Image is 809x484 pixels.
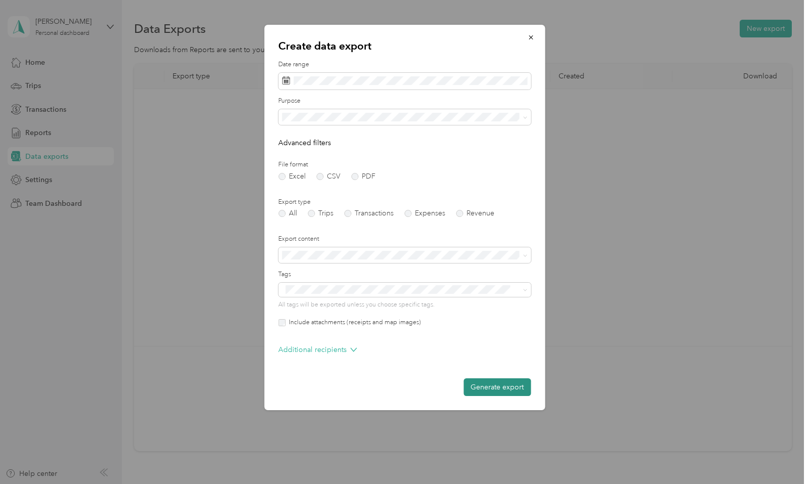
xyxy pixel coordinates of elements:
label: Expenses [404,210,445,217]
p: Advanced filters [278,138,531,148]
label: Excel [278,173,306,180]
label: Purpose [278,97,531,106]
label: Include attachments (receipts and map images) [285,318,421,327]
label: Date range [278,60,531,69]
p: All tags will be exported unless you choose specific tags. [278,300,531,310]
label: Revenue [456,210,494,217]
label: Tags [278,270,531,279]
label: All [278,210,297,217]
p: Additional recipients [278,344,357,355]
label: File format [278,160,531,169]
p: Create data export [278,39,531,53]
label: Export content [278,235,531,244]
label: PDF [351,173,375,180]
label: Export type [278,198,531,207]
label: Transactions [344,210,394,217]
button: Generate export [463,378,531,396]
label: CSV [316,173,340,180]
iframe: Everlance-gr Chat Button Frame [752,427,809,484]
label: Trips [308,210,333,217]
